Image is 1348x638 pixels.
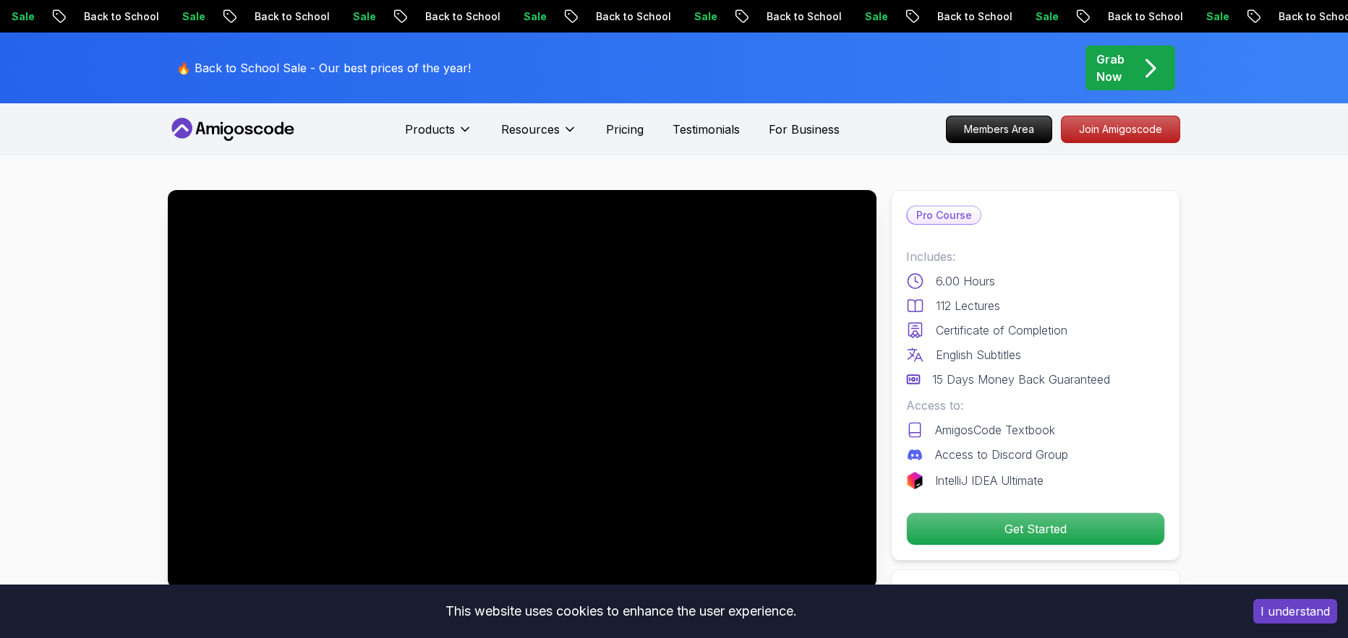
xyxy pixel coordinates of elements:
[935,446,1068,463] p: Access to Discord Group
[581,9,679,24] p: Back to School
[405,121,472,150] button: Products
[936,272,995,290] p: 6.00 Hours
[501,121,560,138] p: Resources
[751,9,850,24] p: Back to School
[936,346,1021,363] p: English Subtitles
[906,512,1165,546] button: Get Started
[947,116,1051,142] p: Members Area
[908,207,981,224] p: Pro Course
[176,59,471,77] p: 🔥 Back to School Sale - Our best prices of the year!
[946,116,1052,143] a: Members Area
[907,513,1164,545] p: Get Started
[508,9,555,24] p: Sale
[69,9,167,24] p: Back to School
[168,190,876,588] iframe: Linux Sales Video
[1191,9,1237,24] p: Sale
[1253,599,1337,624] button: Accept cookies
[501,121,577,150] button: Resources
[1020,9,1067,24] p: Sale
[936,322,1067,339] p: Certificate of Completion
[673,121,740,138] a: Testimonials
[906,397,1165,414] p: Access to:
[906,248,1165,265] p: Includes:
[1096,51,1125,85] p: Grab Now
[850,9,896,24] p: Sale
[410,9,508,24] p: Back to School
[405,121,455,138] p: Products
[932,371,1110,388] p: 15 Days Money Back Guaranteed
[935,472,1044,489] p: IntelliJ IDEA Ultimate
[679,9,725,24] p: Sale
[936,297,1000,314] p: 112 Lectures
[11,595,1232,627] div: This website uses cookies to enhance the user experience.
[1062,116,1179,142] p: Join Amigoscode
[606,121,644,138] a: Pricing
[906,472,923,489] img: jetbrains logo
[338,9,384,24] p: Sale
[1093,9,1191,24] p: Back to School
[769,121,840,138] a: For Business
[935,421,1055,439] p: AmigosCode Textbook
[1061,116,1180,143] a: Join Amigoscode
[922,9,1020,24] p: Back to School
[239,9,338,24] p: Back to School
[167,9,213,24] p: Sale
